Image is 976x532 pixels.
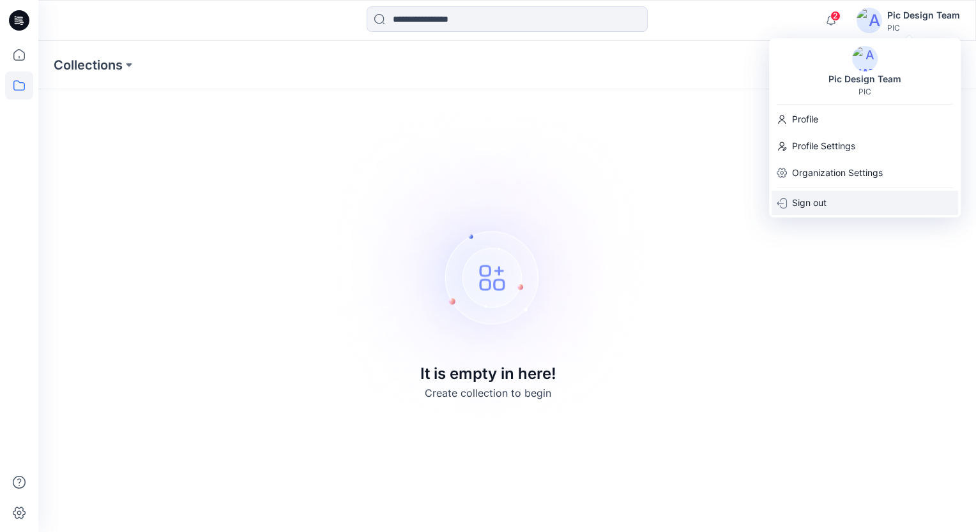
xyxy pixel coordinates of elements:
a: Organization Settings [769,161,961,185]
div: Pic Design Team [887,8,960,23]
div: PIC [858,87,871,96]
p: Sign out [792,191,827,215]
div: Pic Design Team [821,71,909,87]
p: Create collection to begin [425,385,551,400]
img: avatar [857,8,882,33]
a: Profile Settings [769,134,961,158]
p: It is empty in here! [420,362,556,385]
a: Profile [769,107,961,131]
p: Organization Settings [792,161,883,185]
a: Collections [54,56,123,74]
p: Profile [792,107,818,131]
p: Profile Settings [792,134,855,158]
img: avatar [852,46,878,71]
img: Empty collections page [310,88,666,445]
span: 2 [830,11,841,21]
div: PIC [887,23,960,33]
